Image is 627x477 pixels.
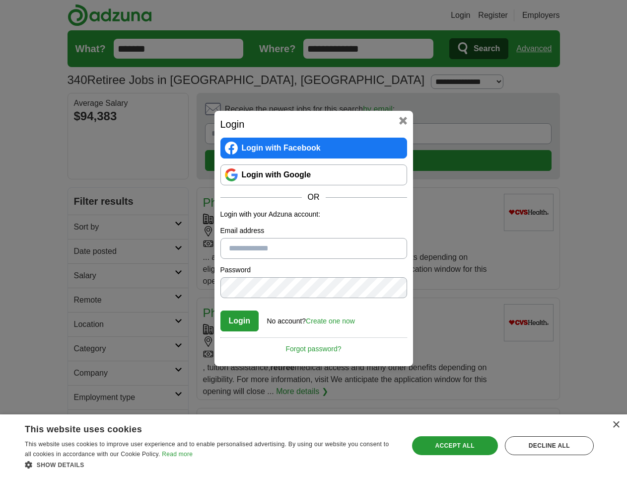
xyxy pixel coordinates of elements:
h2: Login [220,117,407,132]
a: Login with Facebook [220,138,407,159]
a: Login with Google [220,164,407,185]
div: No account? [267,310,355,326]
div: Show details [25,460,397,470]
div: This website uses cookies [25,420,372,435]
button: Login [220,311,259,331]
span: OR [302,191,326,203]
div: Close [612,421,620,429]
div: Accept all [412,436,498,455]
p: Login with your Adzuna account: [220,209,407,220]
a: Read more, opens a new window [162,451,193,458]
span: Show details [37,462,84,469]
label: Email address [220,226,407,236]
label: Password [220,265,407,275]
a: Create one now [306,317,355,325]
div: Decline all [505,436,594,455]
span: This website uses cookies to improve user experience and to enable personalised advertising. By u... [25,441,389,458]
a: Forgot password? [220,337,407,354]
